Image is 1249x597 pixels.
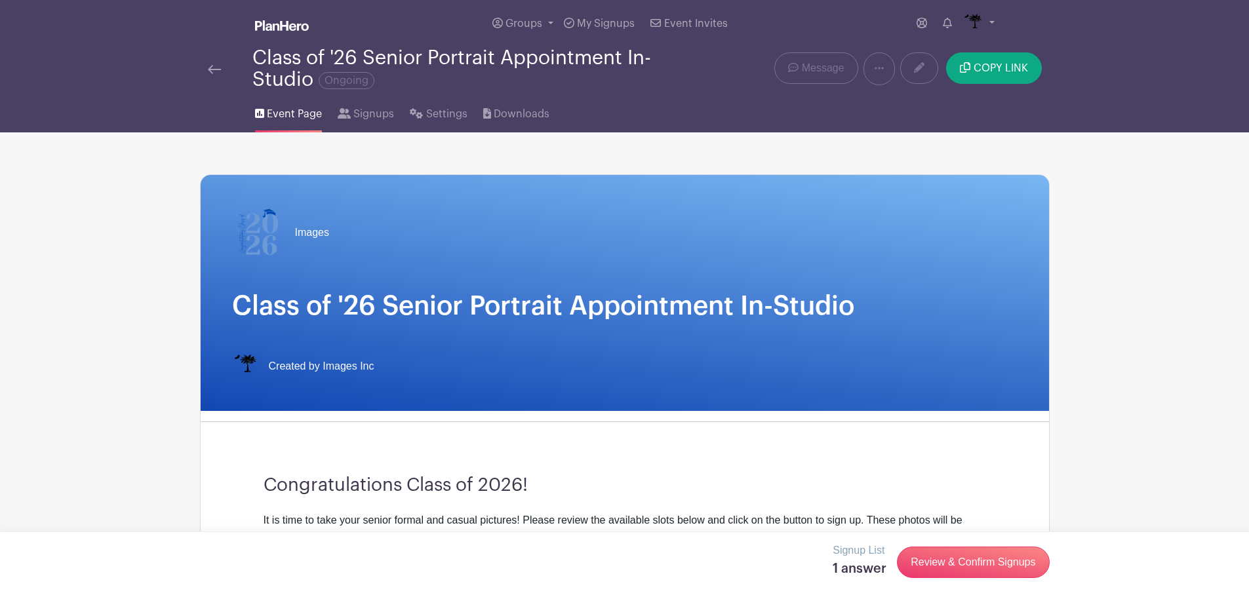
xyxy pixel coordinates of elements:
h1: Class of '26 Senior Portrait Appointment In-Studio [232,290,1018,322]
a: Signups [338,90,394,132]
img: logo_white-6c42ec7e38ccf1d336a20a19083b03d10ae64f83f12c07503d8b9e83406b4c7d.svg [255,20,309,31]
p: Signup List [833,543,886,558]
button: COPY LINK [946,52,1041,84]
span: Created by Images Inc [269,358,374,374]
span: My Signups [577,18,635,29]
a: Downloads [483,90,549,132]
a: Review & Confirm Signups [897,547,1049,578]
a: Settings [410,90,467,132]
span: COPY LINK [974,63,1028,73]
span: Signups [353,106,394,122]
img: 2026%20logo%20(2).png [232,206,285,259]
span: Ongoing [319,72,374,89]
span: Settings [426,106,467,122]
span: Event Invites [664,18,728,29]
a: Event Page [255,90,322,132]
span: Event Page [267,106,322,122]
span: Message [802,60,844,76]
img: IMAGES%20logo%20transparenT%20PNG%20s.png [232,353,258,379]
span: Groups [506,18,542,29]
div: It is time to take your senior formal and casual pictures! Please review the available slots belo... [264,512,986,544]
h3: Congratulations Class of 2026! [264,474,986,497]
span: Images [295,225,329,241]
span: Downloads [494,106,549,122]
img: IMAGES%20logo%20transparenT%20PNG%20s.png [962,13,983,34]
h5: 1 answer [833,561,886,577]
a: Message [774,52,858,84]
img: back-arrow-29a5d9b10d5bd6ae65dc969a981735edf675c4d7a1fe02e03b50dbd4ba3cdb55.svg [208,65,221,74]
div: Class of '26 Senior Portrait Appointment In-Studio [252,47,677,90]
